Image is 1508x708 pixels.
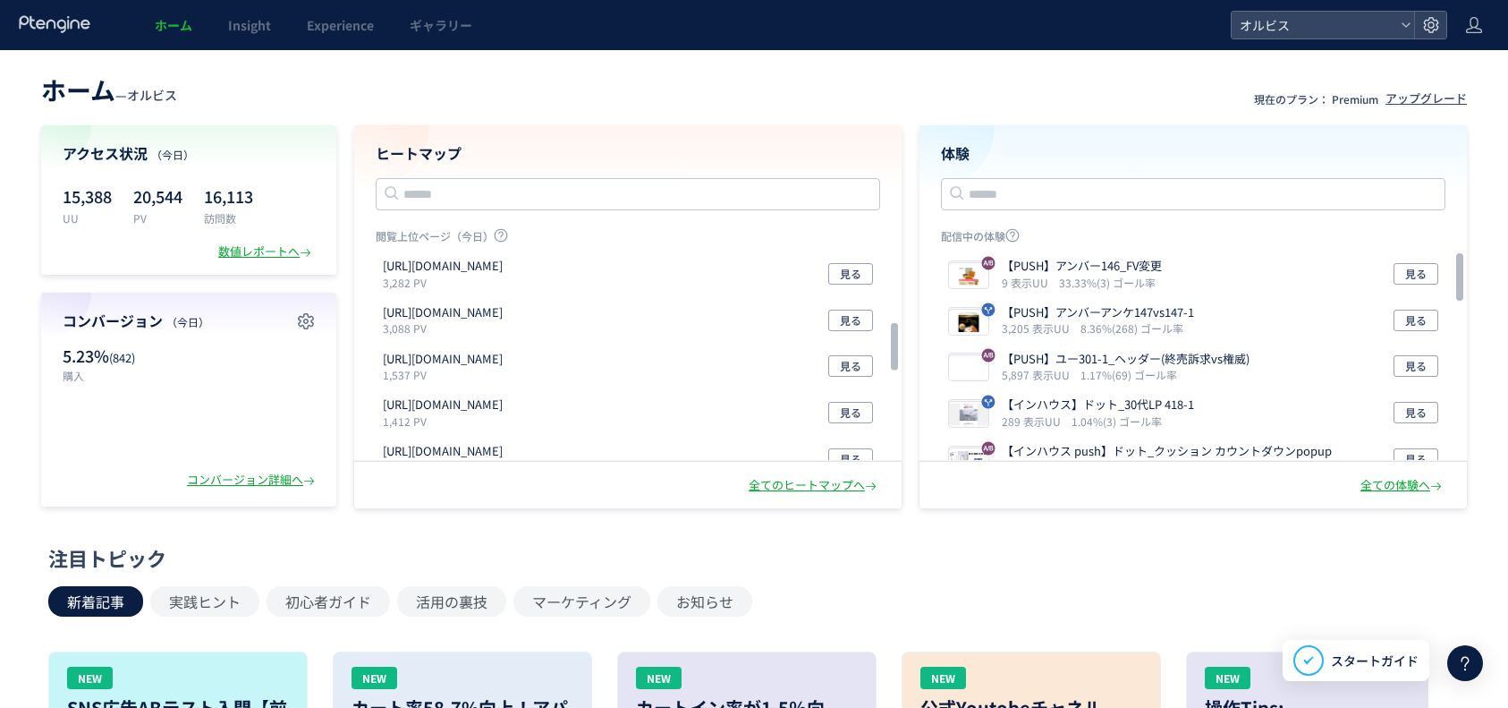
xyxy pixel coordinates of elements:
[1080,320,1183,336] i: 8.36%(268) ゴール率
[1234,12,1394,38] span: オルビス
[63,368,180,383] p: 購入
[840,355,861,377] span: 見る
[155,16,192,34] span: ホーム
[133,210,182,226] p: PV
[41,72,115,107] span: ホーム
[1394,310,1438,331] button: 見る
[1394,448,1438,470] button: 見る
[383,367,510,382] p: 1,537 PV
[127,86,177,104] span: オルビス
[1080,367,1177,382] i: 1.17%(69) ゴール率
[1394,263,1438,285] button: 見る
[1002,460,1062,475] i: 15 表示UU
[1405,355,1427,377] span: 見る
[383,304,503,321] p: https://orbis.co.jp/order/thanks
[1331,652,1419,670] span: スタートガイド
[383,397,503,414] p: https://pr.orbis.co.jp/cosmetics/udot/100
[307,16,374,34] span: Experience
[1002,367,1077,382] i: 5,897 表示UU
[204,210,253,226] p: 訪問数
[187,472,318,489] div: コンバージョン詳細へ
[376,143,880,164] h4: ヒートマップ
[1002,320,1077,336] i: 3,205 表示UU
[949,448,988,473] img: ca23ee80c0b45accf92dcaa5a5d3052c1754626801816.png
[1254,91,1378,107] p: 現在のプラン： Premium
[1405,402,1427,423] span: 見る
[1405,263,1427,285] span: 見る
[48,586,143,617] button: 新着記事
[151,147,194,162] span: （今日）
[267,586,390,617] button: 初心者ガイド
[1065,460,1156,475] i: 0.00%(0) ゴール率
[828,355,873,377] button: 見る
[228,16,271,34] span: Insight
[383,258,503,275] p: https://pr.orbis.co.jp/cosmetics/udot/410-12
[63,182,112,210] p: 15,388
[1002,414,1068,429] i: 289 表示UU
[657,586,752,617] button: お知らせ
[383,351,503,368] p: https://pr.orbis.co.jp/cosmetics/u/100
[840,310,861,331] span: 見る
[1405,310,1427,331] span: 見る
[920,667,966,689] div: NEW
[840,448,861,470] span: 見る
[133,182,182,210] p: 20,544
[949,310,988,335] img: a227158a6f9b3910ab5d286f8e6213a21754805915538.jpeg
[1072,414,1162,429] i: 1.04%(3) ゴール率
[67,667,113,689] div: NEW
[949,263,988,288] img: 1132b7a5d0bb1f7892e0f96aaedbfb2c1754972862247.jpeg
[1002,397,1194,414] p: 【インハウス】ドット_30代LP 418-1
[1385,90,1467,107] div: アップグレード
[840,402,861,423] span: 見る
[941,228,1445,251] p: 配信中の体験
[63,143,315,164] h4: アクセス状況
[109,349,135,366] span: (842)
[1002,304,1194,321] p: 【PUSH】アンバーアンケ147vs147-1
[636,667,682,689] div: NEW
[48,544,1451,572] div: 注目トピック
[949,355,988,380] img: c907e54416db144ba18275450211b12e1754631494929.jpeg
[828,402,873,423] button: 見る
[397,586,506,617] button: 活用の裏技
[1002,351,1250,368] p: 【PUSH】ユー301-1_ヘッダー(終売訴求vs権威)
[1405,448,1427,470] span: 見る
[828,310,873,331] button: 見る
[949,402,988,427] img: 9584880f03bd04054b56e8e8a066b24b1754646345010.jpeg
[376,228,880,251] p: 閲覧上位ページ（今日）
[1002,443,1332,460] p: 【インハウス push】ドット_クッション カウントダウンpopup
[1002,258,1162,275] p: 【PUSH】アンバー146_FV変更
[1002,275,1055,290] i: 9 表示UU
[383,414,510,429] p: 1,412 PV
[166,314,209,329] span: （今日）
[383,443,503,460] p: https://pr.orbis.co.jp/cosmetics/clearful/205
[1059,275,1156,290] i: 33.33%(3) ゴール率
[63,345,180,368] p: 5.23%
[749,477,880,494] div: 全てのヒートマップへ
[383,275,510,290] p: 3,282 PV
[410,16,472,34] span: ギャラリー
[1205,667,1250,689] div: NEW
[41,72,177,107] div: —
[1394,402,1438,423] button: 見る
[1360,477,1445,494] div: 全ての体験へ
[150,586,259,617] button: 実践ヒント
[352,667,397,689] div: NEW
[941,143,1445,164] h4: 体験
[63,311,315,331] h4: コンバージョン
[63,210,112,226] p: UU
[383,460,510,475] p: 690 PV
[828,448,873,470] button: 見る
[1394,355,1438,377] button: 見る
[828,263,873,285] button: 見る
[513,586,650,617] button: マーケティング
[204,182,253,210] p: 16,113
[218,243,315,260] div: 数値レポートへ
[383,320,510,336] p: 3,088 PV
[840,263,861,285] span: 見る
